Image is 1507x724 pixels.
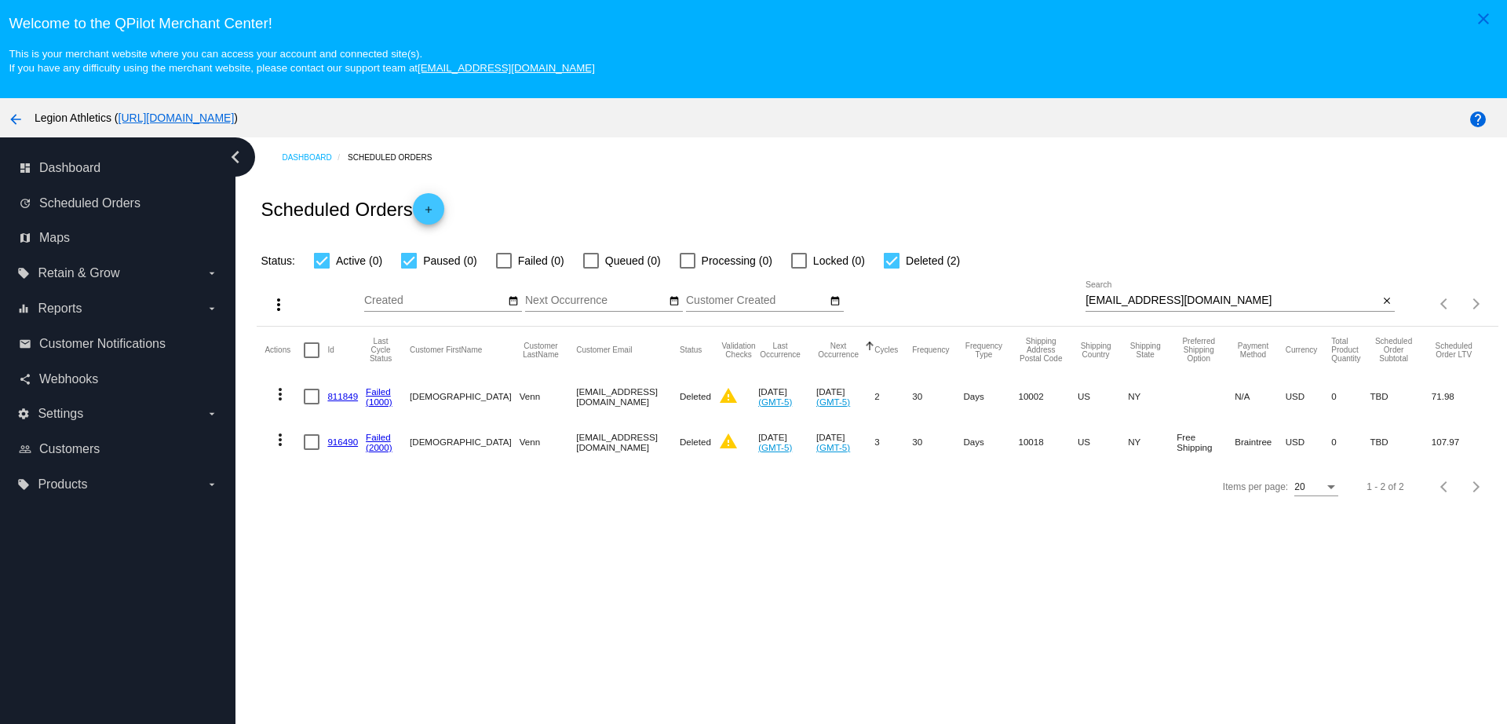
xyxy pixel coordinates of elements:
mat-cell: Venn [520,374,577,419]
a: (GMT-5) [816,397,850,407]
span: Retain & Grow [38,266,119,280]
mat-cell: NY [1128,374,1177,419]
a: (GMT-5) [758,397,792,407]
i: equalizer [17,302,30,315]
mat-cell: [DATE] [816,374,874,419]
span: Deleted (2) [906,251,960,270]
button: Change sorting for CustomerLastName [520,342,563,359]
mat-icon: add [419,204,438,223]
mat-cell: US [1078,419,1128,465]
i: update [19,197,31,210]
span: Maps [39,231,70,245]
span: Scheduled Orders [39,196,140,210]
mat-cell: Days [963,374,1018,419]
mat-cell: Free Shipping [1177,419,1235,465]
i: arrow_drop_down [206,302,218,315]
span: Customer Notifications [39,337,166,351]
mat-header-cell: Total Product Quantity [1331,327,1370,374]
mat-icon: more_vert [271,430,290,449]
i: arrow_drop_down [206,267,218,280]
mat-icon: arrow_back [6,110,25,129]
a: map Maps [19,225,218,250]
span: 20 [1294,481,1304,492]
mat-select: Items per page: [1294,482,1338,493]
a: people_outline Customers [19,437,218,462]
mat-icon: help [1469,110,1487,129]
i: local_offer [17,478,30,491]
span: Webhooks [39,372,98,386]
button: Change sorting for LastProcessingCycleId [366,337,396,363]
span: Dashboard [39,161,100,175]
button: Change sorting for LifetimeValue [1432,342,1476,359]
a: (2000) [366,442,392,452]
button: Change sorting for Status [680,346,702,355]
mat-cell: 3 [874,419,912,465]
span: Active (0) [336,251,382,270]
input: Next Occurrence [525,294,666,307]
a: [URL][DOMAIN_NAME] [119,112,235,124]
button: Change sorting for LastOccurrenceUtc [758,342,802,359]
mat-icon: warning [719,432,738,451]
i: map [19,232,31,244]
i: arrow_drop_down [206,478,218,491]
mat-icon: close [1474,9,1493,28]
a: Dashboard [282,145,348,170]
button: Change sorting for Cycles [874,346,898,355]
button: Next page [1461,288,1492,320]
button: Change sorting for PaymentMethod.Type [1235,342,1271,359]
i: arrow_drop_down [206,408,218,420]
button: Change sorting for Id [327,346,334,355]
span: Failed (0) [518,251,564,270]
mat-cell: N/A [1235,374,1285,419]
a: (GMT-5) [758,442,792,452]
button: Change sorting for PreferredShippingOption [1177,337,1221,363]
span: Reports [38,302,82,316]
button: Change sorting for Subtotal [1370,337,1417,363]
mat-cell: USD [1286,374,1332,419]
div: Items per page: [1223,481,1288,492]
mat-cell: USD [1286,419,1332,465]
a: 811849 [327,391,358,401]
a: update Scheduled Orders [19,191,218,216]
button: Change sorting for Frequency [912,346,949,355]
i: dashboard [19,162,31,174]
small: This is your merchant website where you can access your account and connected site(s). If you hav... [9,48,594,74]
mat-cell: 71.98 [1432,374,1491,419]
mat-cell: [EMAIL_ADDRESS][DOMAIN_NAME] [576,419,680,465]
span: Customers [39,442,100,456]
button: Change sorting for ShippingState [1128,342,1162,359]
span: Locked (0) [813,251,865,270]
a: Scheduled Orders [348,145,446,170]
mat-cell: 10002 [1018,374,1078,419]
span: Status: [261,254,295,267]
mat-cell: 0 [1331,374,1370,419]
mat-icon: date_range [669,295,680,308]
mat-cell: TBD [1370,419,1431,465]
div: 1 - 2 of 2 [1367,481,1403,492]
mat-header-cell: Actions [265,327,304,374]
i: email [19,338,31,350]
a: Failed [366,432,391,442]
mat-cell: 30 [912,419,963,465]
span: Queued (0) [605,251,661,270]
input: Created [364,294,505,307]
input: Search [1086,294,1378,307]
span: Products [38,477,87,492]
a: dashboard Dashboard [19,155,218,181]
mat-cell: Braintree [1235,419,1285,465]
span: Deleted [680,437,711,447]
span: Processing (0) [702,251,772,270]
mat-cell: [DATE] [758,374,816,419]
button: Change sorting for CustomerFirstName [410,346,482,355]
a: (1000) [366,397,392,407]
span: Legion Athletics ( ) [35,112,238,124]
mat-cell: US [1078,374,1128,419]
mat-icon: more_vert [271,385,290,404]
span: Paused (0) [423,251,476,270]
button: Change sorting for NextOccurrenceUtc [816,342,860,359]
mat-cell: [DEMOGRAPHIC_DATA] [410,419,520,465]
h2: Scheduled Orders [261,193,443,225]
input: Customer Created [686,294,827,307]
a: 916490 [327,437,358,447]
button: Change sorting for ShippingCountry [1078,342,1114,359]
